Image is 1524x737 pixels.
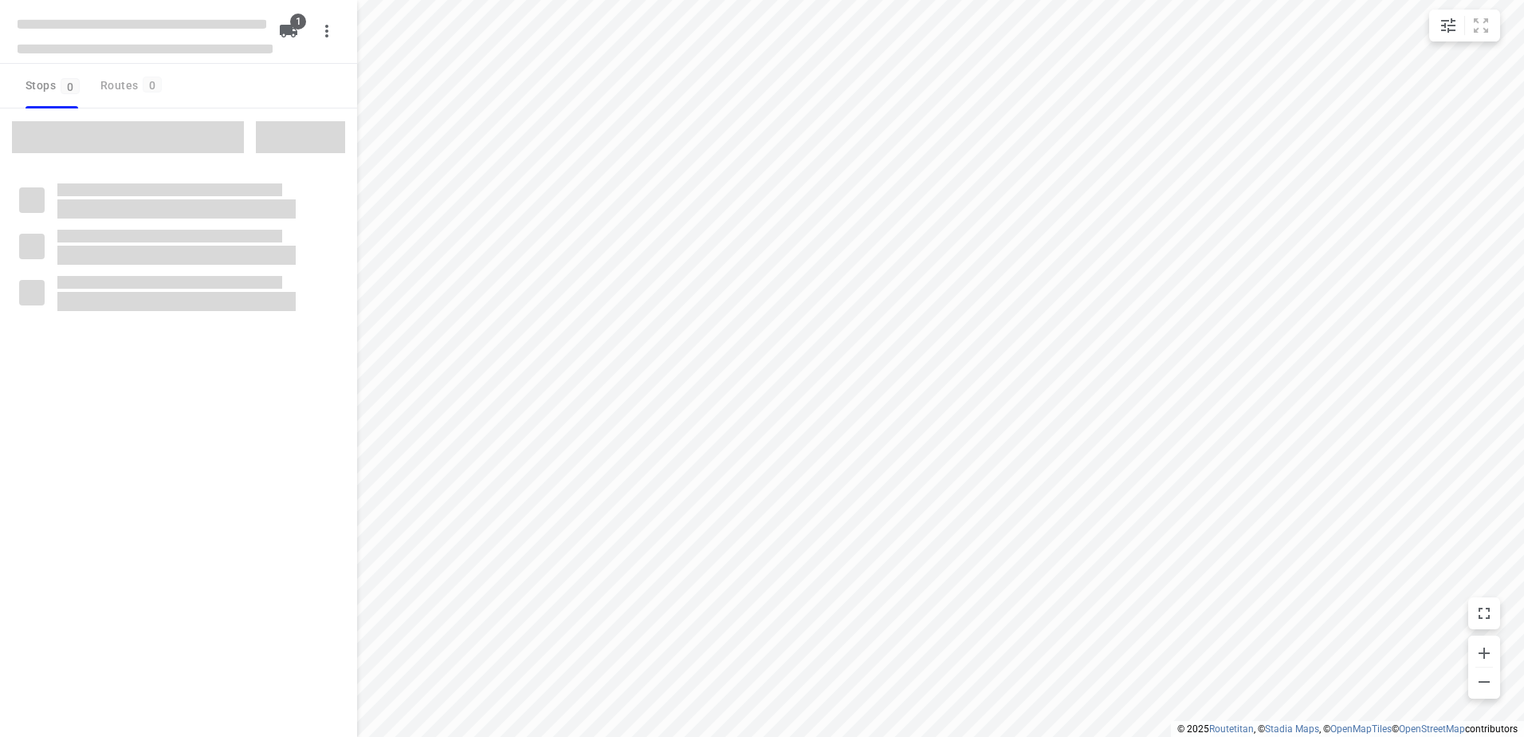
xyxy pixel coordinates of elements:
[1209,723,1254,735] a: Routetitan
[1330,723,1392,735] a: OpenMapTiles
[1432,10,1464,41] button: Map settings
[1429,10,1500,41] div: small contained button group
[1265,723,1319,735] a: Stadia Maps
[1399,723,1465,735] a: OpenStreetMap
[1177,723,1518,735] li: © 2025 , © , © © contributors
